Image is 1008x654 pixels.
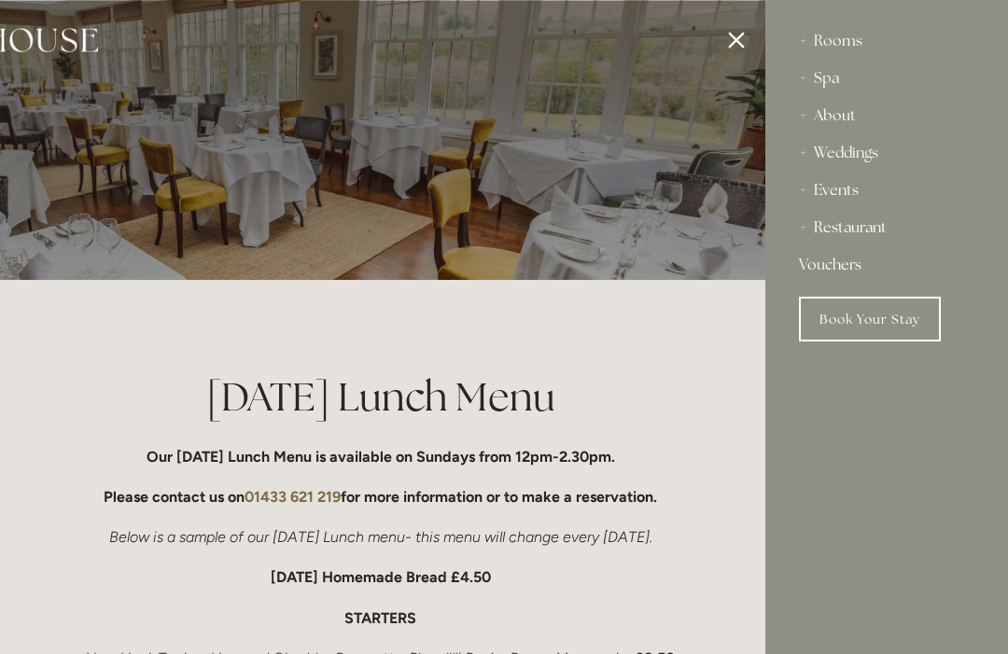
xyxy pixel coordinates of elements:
[799,246,974,284] a: Vouchers
[799,297,941,341] a: Book Your Stay
[799,22,974,60] div: Rooms
[799,134,974,172] div: Weddings
[799,172,974,209] div: Events
[799,209,974,246] div: Restaurant
[799,97,974,134] div: About
[799,60,974,97] div: Spa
